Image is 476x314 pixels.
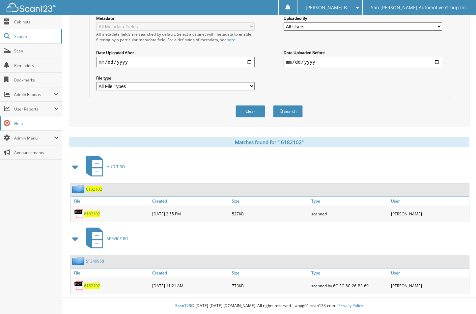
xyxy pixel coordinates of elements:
a: Size [230,197,310,205]
div: [DATE] 11:21 AM [151,279,230,292]
span: Bookmarks [14,77,59,83]
button: Clear [236,105,265,117]
img: scan123-logo-white.svg [7,3,56,12]
a: File [71,197,151,205]
img: folder2.png [72,185,86,193]
a: User [389,268,469,277]
div: All metadata fields are searched by default. Select a cabinet with metadata to enable filtering b... [96,31,255,43]
div: [DATE] 2:55 PM [151,207,230,220]
a: Created [151,197,230,205]
a: 6182102 [84,283,100,289]
a: User [389,197,469,205]
div: [PERSON_NAME] [389,279,469,292]
a: File [71,268,151,277]
span: Search [14,34,58,39]
input: end [284,57,442,67]
a: SERVICE RO [82,226,128,252]
span: Scan123 [175,303,191,308]
div: scanned by 6C-3C-8C-26-B3-69 [310,279,389,292]
a: AUDIT RO [82,154,125,180]
div: scanned [310,207,389,220]
div: 527KB [230,207,310,220]
span: User Reports [14,106,54,112]
div: 773KB [230,279,310,292]
span: Cabinets [14,19,59,25]
span: S E R V I C E R O [107,236,128,241]
a: Size [230,268,310,277]
a: 6182102 [84,211,100,217]
span: Help [14,121,59,126]
label: Uploaded By [284,16,442,21]
a: SF340958 [86,258,104,264]
span: Scan [14,48,59,54]
iframe: Chat Widget [443,282,476,314]
img: PDF.png [74,209,84,219]
a: Created [151,268,230,277]
span: 6 1 8 2 1 0 2 [84,283,100,289]
img: PDF.png [74,281,84,291]
span: Announcements [14,150,59,155]
a: 6182102 [86,186,102,192]
a: Privacy Policy [338,303,363,308]
label: Date Uploaded After [96,50,255,55]
div: Matches found for " 6182102" [69,137,469,147]
span: Admin Reports [14,92,54,97]
label: Date Uploaded Before [284,50,442,55]
label: Metadata [96,16,255,21]
img: folder2.png [72,257,86,265]
div: [PERSON_NAME] [389,207,469,220]
span: A U D I T R O [107,164,125,170]
a: here [227,37,235,43]
input: start [96,57,255,67]
span: Admin Menu [14,135,54,141]
span: San [PERSON_NAME] Automotive Group Inc. [371,6,468,10]
span: [PERSON_NAME] B. [306,6,348,10]
button: Search [273,105,303,117]
a: Type [310,268,389,277]
label: File type [96,75,255,81]
span: 6 1 8 2 1 0 2 [86,186,102,192]
div: © [DATE]-[DATE] [DOMAIN_NAME]. All rights reserved | appg01-scan123-com | [62,298,476,314]
span: Reminders [14,63,59,68]
a: Type [310,197,389,205]
span: 6 1 8 2 1 0 2 [84,211,100,217]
